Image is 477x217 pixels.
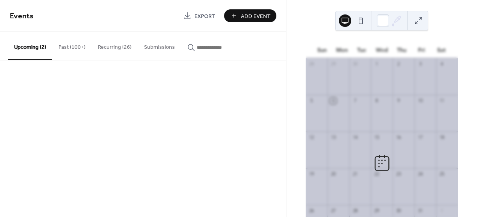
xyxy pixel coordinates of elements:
a: Export [178,9,221,22]
div: 8 [374,98,380,104]
div: 7 [352,98,358,104]
button: Past (100+) [52,32,92,59]
div: 25 [439,171,445,178]
div: 29 [374,208,380,214]
div: Wed [372,42,392,58]
div: 30 [352,61,358,68]
span: Events [10,9,34,24]
span: Add Event [241,12,271,20]
div: 17 [417,134,424,141]
div: 29 [330,61,336,68]
div: 15 [374,134,380,141]
div: 28 [352,208,358,214]
div: 28 [308,61,315,68]
div: 30 [395,208,402,214]
div: 6 [330,98,336,104]
div: 16 [395,134,402,141]
div: 11 [439,98,445,104]
div: 3 [417,61,424,68]
button: Submissions [138,32,181,59]
div: Tue [352,42,372,58]
div: 2 [395,61,402,68]
div: 26 [308,208,315,214]
div: Fri [412,42,432,58]
div: 14 [352,134,358,141]
div: 20 [330,171,336,178]
div: Sat [432,42,452,58]
div: Mon [332,42,352,58]
div: 31 [417,208,424,214]
button: Recurring (26) [92,32,138,59]
div: 27 [330,208,336,214]
div: 24 [417,171,424,178]
div: Sun [312,42,332,58]
div: 9 [395,98,402,104]
button: Upcoming (2) [8,32,52,60]
div: 1 [374,61,380,68]
div: 19 [308,171,315,178]
div: 21 [352,171,358,178]
div: 23 [395,171,402,178]
div: Thu [392,42,412,58]
div: 12 [308,134,315,141]
span: Export [194,12,215,20]
div: 13 [330,134,336,141]
button: Add Event [224,9,276,22]
div: 1 [439,208,445,214]
div: 5 [308,98,315,104]
div: 18 [439,134,445,141]
div: 10 [417,98,424,104]
div: 22 [374,171,380,178]
div: 4 [439,61,445,68]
